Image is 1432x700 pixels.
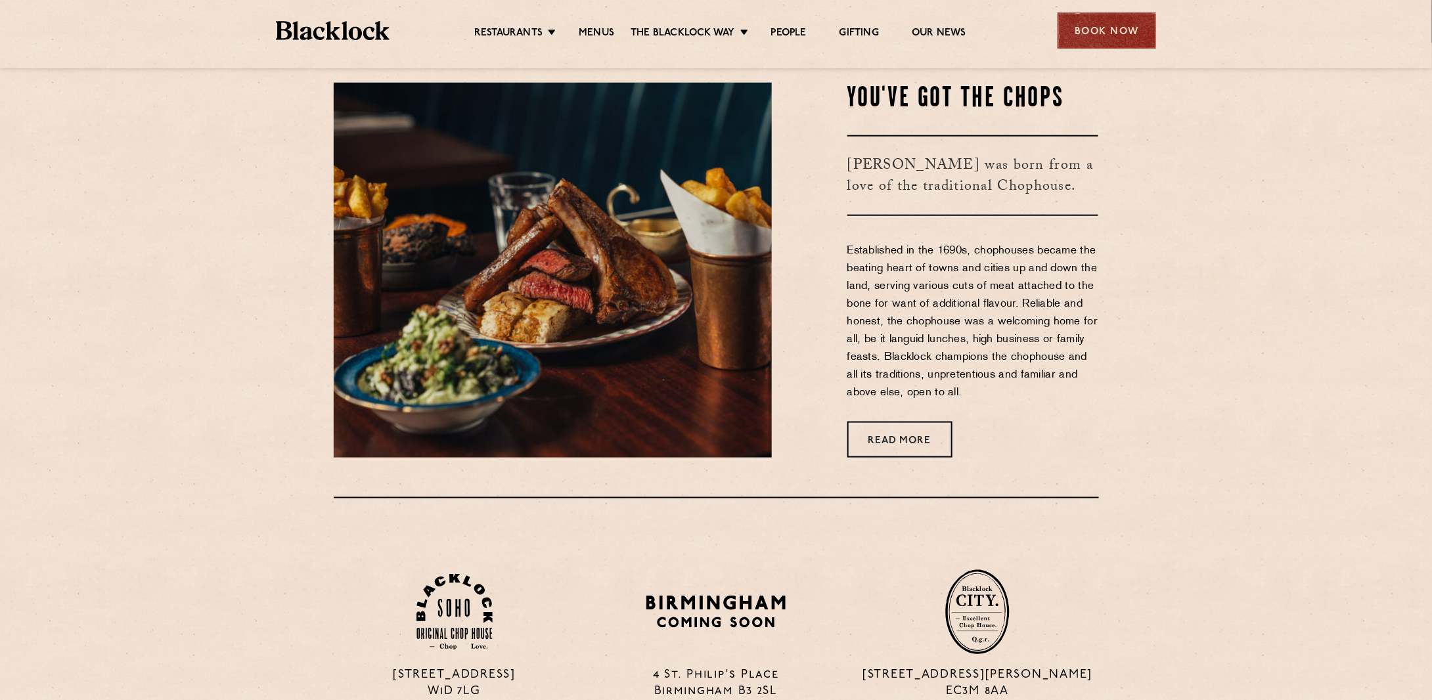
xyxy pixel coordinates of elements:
img: BIRMINGHAM-P22_-e1747915156957.png [644,591,789,632]
img: Soho-stamp-default.svg [416,574,493,651]
a: Our News [912,27,966,41]
a: The Blacklock Way [631,27,734,41]
h2: You've Got The Chops [847,83,1099,116]
p: Established in the 1690s, chophouses became the beating heart of towns and cities up and down the... [847,242,1099,402]
a: Gifting [839,27,879,41]
h3: [PERSON_NAME] was born from a love of the traditional Chophouse. [847,135,1099,216]
a: Restaurants [474,27,543,41]
a: Menus [579,27,614,41]
a: People [771,27,807,41]
img: City-stamp-default.svg [945,569,1010,655]
div: Book Now [1058,12,1156,49]
a: Read More [847,422,952,458]
img: BL_Textured_Logo-footer-cropped.svg [276,21,390,40]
